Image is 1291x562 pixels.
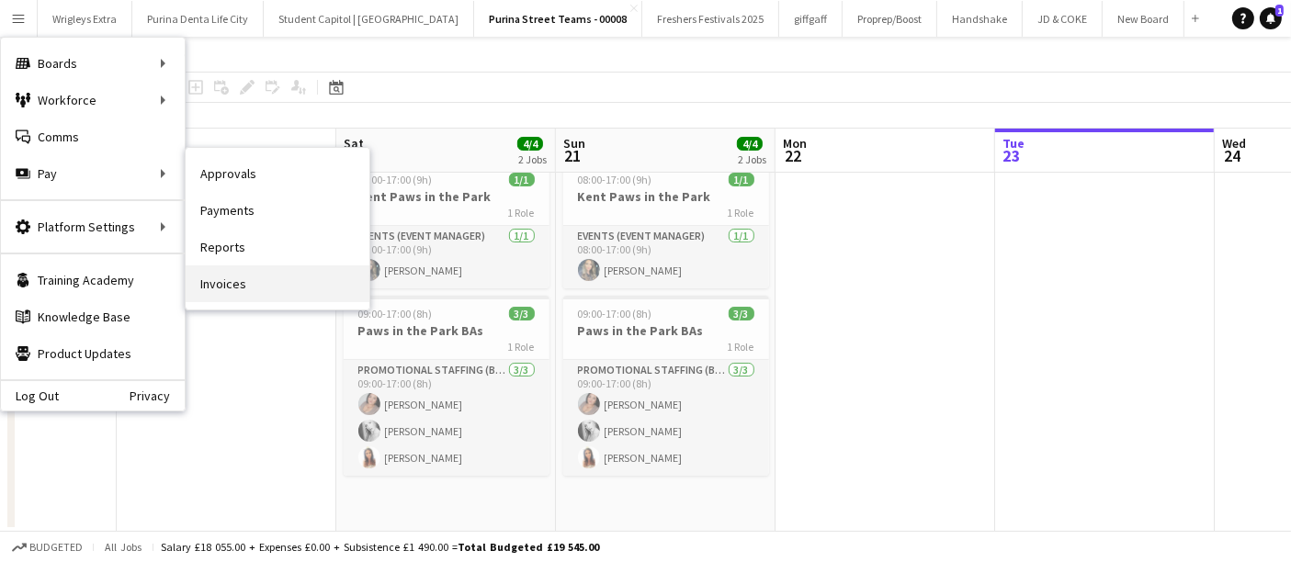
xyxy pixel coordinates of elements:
[1275,5,1284,17] span: 1
[1000,145,1025,166] span: 23
[518,152,547,166] div: 2 Jobs
[161,540,599,554] div: Salary £18 055.00 + Expenses £0.00 + Subsistence £1 490.00 =
[344,162,549,288] app-job-card: 08:00-17:00 (9h)1/1Kent Paws in the Park1 RoleEvents (Event Manager)1/108:00-17:00 (9h)[PERSON_NAME]
[1,118,185,155] a: Comms
[728,206,754,219] span: 1 Role
[783,135,807,152] span: Mon
[509,307,535,320] span: 3/3
[563,226,769,288] app-card-role: Events (Event Manager)1/108:00-17:00 (9h)[PERSON_NAME]
[29,541,83,554] span: Budgeted
[563,135,585,152] span: Sun
[358,307,433,320] span: 09:00-17:00 (8h)
[1260,7,1282,29] a: 1
[780,145,807,166] span: 22
[563,162,769,288] app-job-card: 08:00-17:00 (9h)1/1Kent Paws in the Park1 RoleEvents (Event Manager)1/108:00-17:00 (9h)[PERSON_NAME]
[1,262,185,298] a: Training Academy
[186,265,369,302] a: Invoices
[132,1,264,37] button: Purina Denta Life City
[508,340,535,354] span: 1 Role
[1002,135,1025,152] span: Tue
[344,322,549,339] h3: Paws in the Park BAs
[1,82,185,118] div: Workforce
[563,188,769,205] h3: Kent Paws in the Park
[1,298,185,335] a: Knowledge Base
[344,135,364,152] span: Sat
[344,188,549,205] h3: Kent Paws in the Park
[1,155,185,192] div: Pay
[186,229,369,265] a: Reports
[843,1,937,37] button: Proprep/Boost
[1,335,185,372] a: Product Updates
[358,173,433,186] span: 08:00-17:00 (9h)
[474,1,642,37] button: Purina Street Teams - 00008
[101,540,145,554] span: All jobs
[344,360,549,476] app-card-role: Promotional Staffing (Brand Ambassadors)3/309:00-17:00 (8h)[PERSON_NAME][PERSON_NAME][PERSON_NAME]
[341,145,364,166] span: 20
[1,388,59,403] a: Log Out
[561,145,585,166] span: 21
[1103,1,1184,37] button: New Board
[1222,135,1246,152] span: Wed
[1219,145,1246,166] span: 24
[186,192,369,229] a: Payments
[563,360,769,476] app-card-role: Promotional Staffing (Brand Ambassadors)3/309:00-17:00 (8h)[PERSON_NAME][PERSON_NAME][PERSON_NAME]
[729,173,754,186] span: 1/1
[344,296,549,476] app-job-card: 09:00-17:00 (8h)3/3Paws in the Park BAs1 RolePromotional Staffing (Brand Ambassadors)3/309:00-17:...
[264,1,474,37] button: Student Capitol | [GEOGRAPHIC_DATA]
[344,226,549,288] app-card-role: Events (Event Manager)1/108:00-17:00 (9h)[PERSON_NAME]
[937,1,1023,37] button: Handshake
[737,137,763,151] span: 4/4
[779,1,843,37] button: giffgaff
[458,540,599,554] span: Total Budgeted £19 545.00
[38,1,132,37] button: Wrigleys Extra
[578,173,652,186] span: 08:00-17:00 (9h)
[508,206,535,219] span: 1 Role
[728,340,754,354] span: 1 Role
[1023,1,1103,37] button: JD & COKE
[563,296,769,476] app-job-card: 09:00-17:00 (8h)3/3Paws in the Park BAs1 RolePromotional Staffing (Brand Ambassadors)3/309:00-17:...
[563,322,769,339] h3: Paws in the Park BAs
[9,537,85,557] button: Budgeted
[130,388,185,403] a: Privacy
[1,45,185,82] div: Boards
[738,152,766,166] div: 2 Jobs
[517,137,543,151] span: 4/4
[186,155,369,192] a: Approvals
[509,173,535,186] span: 1/1
[642,1,779,37] button: Freshers Festivals 2025
[578,307,652,320] span: 09:00-17:00 (8h)
[729,307,754,320] span: 3/3
[1,208,185,245] div: Platform Settings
